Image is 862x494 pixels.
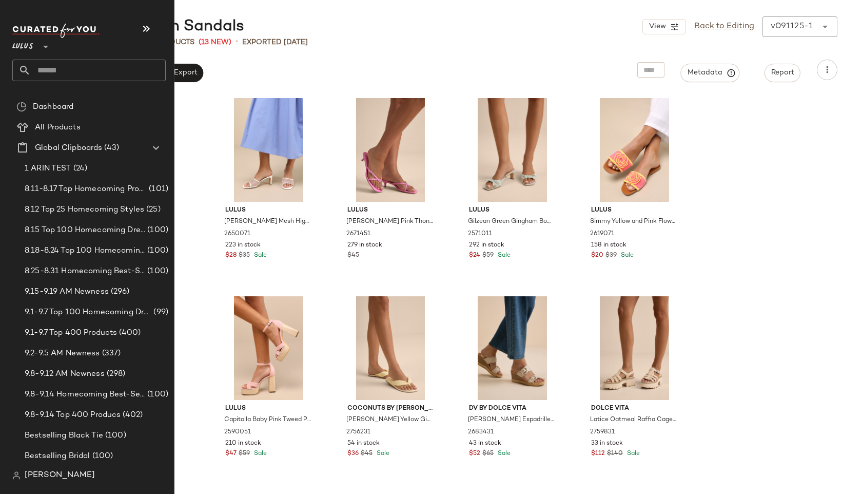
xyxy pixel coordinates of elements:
span: 9.8-9.14 Homecoming Best-Sellers [25,389,145,401]
span: Bestselling Bridal [25,450,90,462]
span: 2590051 [224,428,251,437]
span: 2619071 [590,230,614,239]
span: Capitolla Baby Pink Tweed Platform Ankle Strap Sandals [224,415,311,425]
span: 8.12 Top 25 Homecoming Styles [25,204,144,216]
span: 223 in stock [225,241,261,250]
span: $140 [607,449,623,459]
span: $20 [591,251,603,260]
span: $112 [591,449,605,459]
span: Lulus [347,206,434,215]
span: 2650071 [224,230,250,239]
span: $24 [469,251,480,260]
span: 158 in stock [591,241,626,250]
span: 2571011 [468,230,492,239]
span: (25) [144,204,161,216]
span: 9.15-9.19 AM Newness [25,286,109,298]
a: Back to Editing [694,21,754,33]
span: Sale [252,252,267,259]
span: Latice Oatmeal Raffia Caged Platform Sandals [590,415,677,425]
span: 9.1-9.7 Top 400 Products [25,327,117,339]
span: Sale [625,450,640,457]
img: 2756231_01_OM_2025-07-29.jpg [339,296,442,400]
span: [PERSON_NAME] Espadrille Buckle Wedge Sandals [468,415,555,425]
span: $47 [225,449,237,459]
div: v091125-1 [771,21,813,33]
span: 9.1-9.7 Top 100 Homecoming Dresses [25,307,151,318]
span: 9.8-9.14 Top 400 Producs [25,409,121,421]
span: $45 [347,251,359,260]
span: 2756231 [346,428,370,437]
span: Coconuts By [PERSON_NAME] [347,404,434,413]
img: svg%3e [16,102,27,112]
img: 2683431_01_OM_2025-07-25.jpg [461,296,564,400]
span: Lulus [469,206,556,215]
span: (296) [109,286,130,298]
span: Lulus [591,206,678,215]
span: 9.2-9.5 AM Newness [25,348,100,359]
span: $59 [482,251,494,260]
span: (101) [147,183,168,195]
span: (100) [90,450,113,462]
span: 292 in stock [469,241,504,250]
span: Sale [496,450,511,457]
span: Global Clipboards [35,142,102,154]
span: (298) [105,368,126,380]
span: [PERSON_NAME] Pink Thong Kitten Heel Sandals [346,217,433,226]
span: 8.25-8.31 Homecoming Best-Sellers [25,265,145,277]
span: $39 [605,251,617,260]
span: $35 [239,251,250,260]
span: 2683431 [468,428,494,437]
img: 12698921_2590051.jpg [217,296,320,400]
img: 2671451_01_OM_2025-09-09.jpg [339,98,442,202]
span: (100) [145,265,168,277]
span: [PERSON_NAME] Yellow Gingham Flat Thong Sandals [346,415,433,425]
span: (100) [145,245,168,257]
span: 9.8-9.12 AM Newness [25,368,105,380]
span: 2759831 [590,428,615,437]
span: 279 in stock [347,241,382,250]
span: (402) [121,409,143,421]
span: (100) [145,389,168,401]
span: Report [771,69,794,77]
span: (100) [103,430,126,442]
span: (43) [102,142,119,154]
span: 2671451 [346,230,370,239]
span: $28 [225,251,237,260]
span: Metadata [687,68,734,78]
span: • [236,36,238,48]
span: All Products [35,122,81,134]
span: (400) [117,327,141,339]
span: $36 [347,449,359,459]
span: Export [173,69,197,77]
span: (337) [100,348,121,359]
button: Metadata [681,64,740,82]
span: Simmy Yellow and Pink Flower Slide Sandals [590,217,677,226]
span: Sale [375,450,389,457]
span: Gilzean Green Gingham Bow High Heel Slide Sandals [468,217,555,226]
img: 2759831_01_OM_2025-08-08.jpg [583,296,686,400]
span: 33 in stock [591,439,623,448]
button: Report [765,64,800,82]
span: Sale [619,252,634,259]
span: (100) [145,224,168,236]
img: cfy_white_logo.C9jOOHJF.svg [12,24,100,38]
p: Exported [DATE] [242,37,308,48]
span: 8.15 Top 100 Homecoming Dresses [25,224,145,236]
span: Dolce Vita [591,404,678,413]
span: Lulus [12,35,33,53]
img: 2619071_01_OM.jpg [583,98,686,202]
span: (24) [71,163,88,175]
span: [PERSON_NAME] Mesh High Heel Slide Sandals [224,217,311,226]
span: Dv By Dolce Vita [469,404,556,413]
span: 1 ARIN TEST [25,163,71,175]
span: $45 [361,449,373,459]
span: [PERSON_NAME] [25,469,95,482]
img: 2571011_01_OM_2025-08-04.jpg [461,98,564,202]
span: (99) [151,307,168,318]
span: 8.11-8.17 Top Homecoming Product [25,183,147,195]
img: svg%3e [12,471,21,480]
span: Lulus [225,404,312,413]
span: $59 [239,449,250,459]
span: 8.18-8.24 Top 100 Homecoming Dresses [25,245,145,257]
span: Lulus [225,206,312,215]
